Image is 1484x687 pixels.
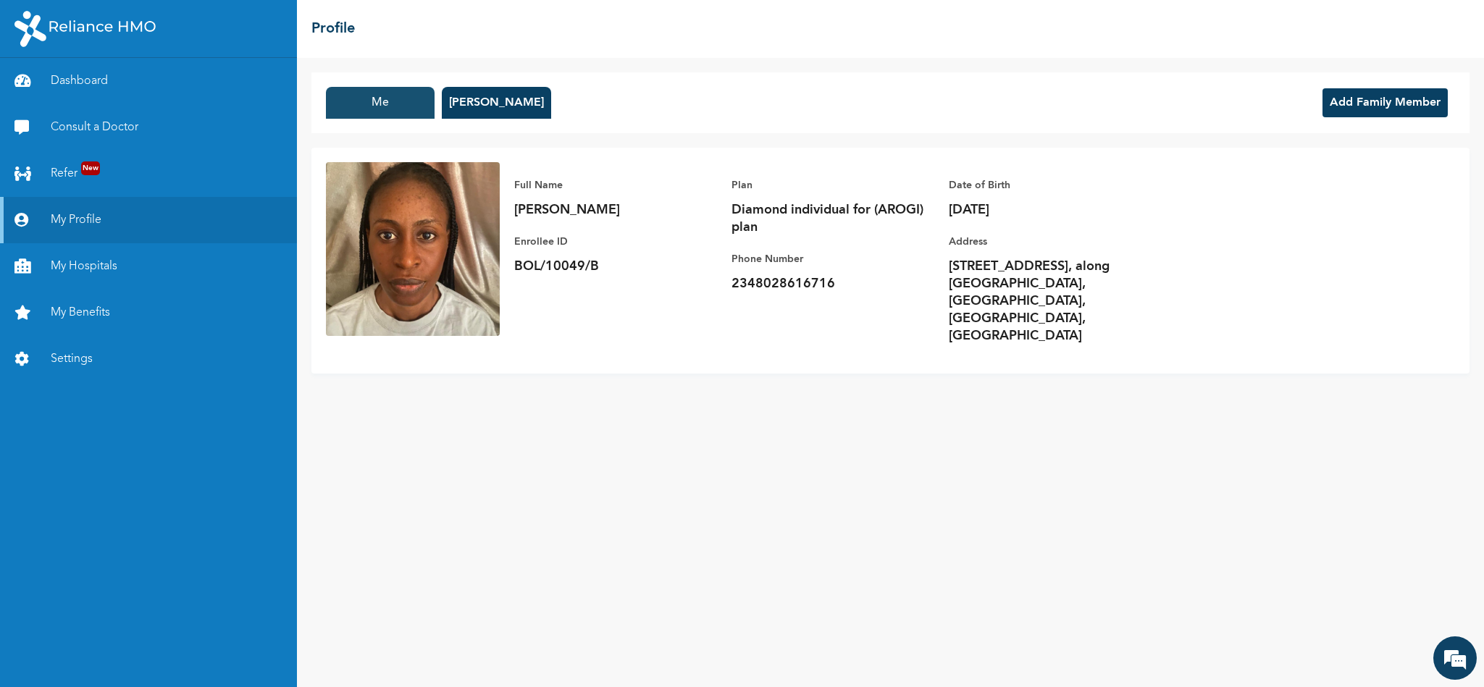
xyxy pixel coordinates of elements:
p: Phone Number [731,250,934,268]
p: Full Name [514,177,717,194]
div: FAQs [142,491,277,536]
p: Plan [731,177,934,194]
h2: Profile [311,18,355,40]
button: Add Family Member [1322,88,1448,117]
p: 2348028616716 [731,275,934,292]
img: Enrollee [326,162,500,336]
p: [DATE] [949,201,1152,219]
span: We're online! [84,205,200,351]
img: RelianceHMO's Logo [14,11,156,47]
p: Address [949,233,1152,250]
span: New [81,161,100,175]
p: BOL/10049/B [514,258,717,275]
p: Date of Birth [949,177,1152,194]
p: Diamond individual for (AROGI) plan [731,201,934,236]
span: Conversation [7,516,142,526]
button: [PERSON_NAME] [442,87,551,119]
div: Chat with us now [75,81,243,100]
textarea: Type your message and hit 'Enter' [7,440,276,491]
button: Me [326,87,435,119]
img: d_794563401_company_1708531726252_794563401 [27,72,59,109]
div: Minimize live chat window [238,7,272,42]
p: Enrollee ID [514,233,717,250]
p: [STREET_ADDRESS], along [GEOGRAPHIC_DATA], [GEOGRAPHIC_DATA], [GEOGRAPHIC_DATA], [GEOGRAPHIC_DATA] [949,258,1152,345]
p: [PERSON_NAME] [514,201,717,219]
